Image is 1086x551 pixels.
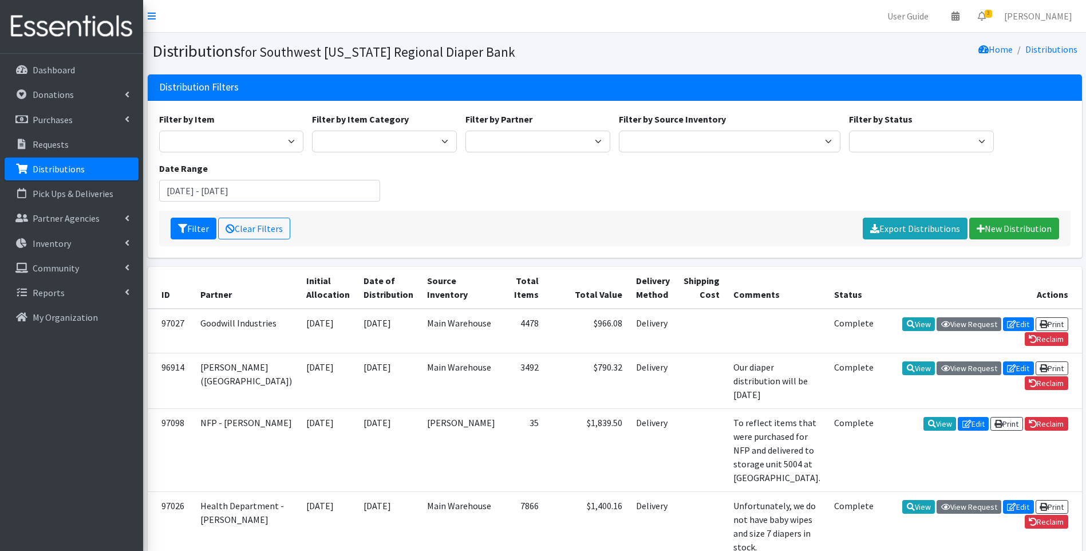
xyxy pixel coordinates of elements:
[1003,317,1034,331] a: Edit
[193,353,299,408] td: [PERSON_NAME] ([GEOGRAPHIC_DATA])
[1036,500,1068,514] a: Print
[5,83,139,106] a: Donations
[5,306,139,329] a: My Organization
[148,309,193,353] td: 97027
[240,44,515,60] small: for Southwest [US_STATE] Regional Diaper Bank
[33,89,74,100] p: Donations
[1025,376,1068,390] a: Reclaim
[546,408,629,491] td: $1,839.50
[218,218,290,239] a: Clear Filters
[159,112,215,126] label: Filter by Item
[1025,44,1077,55] a: Distributions
[902,317,935,331] a: View
[849,112,913,126] label: Filter by Status
[546,353,629,408] td: $790.32
[502,309,546,353] td: 4478
[827,267,880,309] th: Status
[193,267,299,309] th: Partner
[902,500,935,514] a: View
[420,267,502,309] th: Source Inventory
[5,7,139,46] img: HumanEssentials
[1003,361,1034,375] a: Edit
[5,232,139,255] a: Inventory
[159,81,239,93] h3: Distribution Filters
[827,309,880,353] td: Complete
[1036,317,1068,331] a: Print
[299,267,357,309] th: Initial Allocation
[33,188,113,199] p: Pick Ups & Deliveries
[726,353,827,408] td: Our diaper distribution will be [DATE]
[502,267,546,309] th: Total Items
[1003,500,1034,514] a: Edit
[629,353,677,408] td: Delivery
[171,218,216,239] button: Filter
[357,309,420,353] td: [DATE]
[193,309,299,353] td: Goodwill Industries
[299,309,357,353] td: [DATE]
[33,114,73,125] p: Purchases
[937,317,1001,331] a: View Request
[148,267,193,309] th: ID
[923,417,956,431] a: View
[33,312,98,323] p: My Organization
[33,212,100,224] p: Partner Agencies
[1025,515,1068,529] a: Reclaim
[5,133,139,156] a: Requests
[1025,332,1068,346] a: Reclaim
[5,58,139,81] a: Dashboard
[193,408,299,491] td: NFP - [PERSON_NAME]
[5,281,139,304] a: Reports
[969,218,1059,239] a: New Distribution
[546,267,629,309] th: Total Value
[159,180,381,202] input: January 1, 2011 - December 31, 2011
[5,108,139,131] a: Purchases
[878,5,938,27] a: User Guide
[629,267,677,309] th: Delivery Method
[827,353,880,408] td: Complete
[33,163,85,175] p: Distributions
[937,500,1001,514] a: View Request
[299,408,357,491] td: [DATE]
[357,267,420,309] th: Date of Distribution
[33,238,71,249] p: Inventory
[357,353,420,408] td: [DATE]
[5,257,139,280] a: Community
[152,41,611,61] h1: Distributions
[33,262,79,274] p: Community
[299,353,357,408] td: [DATE]
[726,267,827,309] th: Comments
[958,417,989,431] a: Edit
[902,361,935,375] a: View
[420,353,502,408] td: Main Warehouse
[978,44,1013,55] a: Home
[677,267,726,309] th: Shipping Cost
[726,408,827,491] td: To reflect items that were purchased for NFP and delivered to storage unit 5004 at [GEOGRAPHIC_DA...
[33,139,69,150] p: Requests
[420,309,502,353] td: Main Warehouse
[502,353,546,408] td: 3492
[33,287,65,298] p: Reports
[5,158,139,180] a: Distributions
[502,408,546,491] td: 35
[159,162,208,175] label: Date Range
[969,5,995,27] a: 3
[619,112,726,126] label: Filter by Source Inventory
[33,64,75,76] p: Dashboard
[148,353,193,408] td: 96914
[5,182,139,205] a: Pick Ups & Deliveries
[546,309,629,353] td: $966.08
[985,10,992,18] span: 3
[863,218,967,239] a: Export Distributions
[357,408,420,491] td: [DATE]
[995,5,1081,27] a: [PERSON_NAME]
[420,408,502,491] td: [PERSON_NAME]
[629,408,677,491] td: Delivery
[5,207,139,230] a: Partner Agencies
[312,112,409,126] label: Filter by Item Category
[990,417,1023,431] a: Print
[1036,361,1068,375] a: Print
[148,408,193,491] td: 97098
[827,408,880,491] td: Complete
[465,112,532,126] label: Filter by Partner
[937,361,1001,375] a: View Request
